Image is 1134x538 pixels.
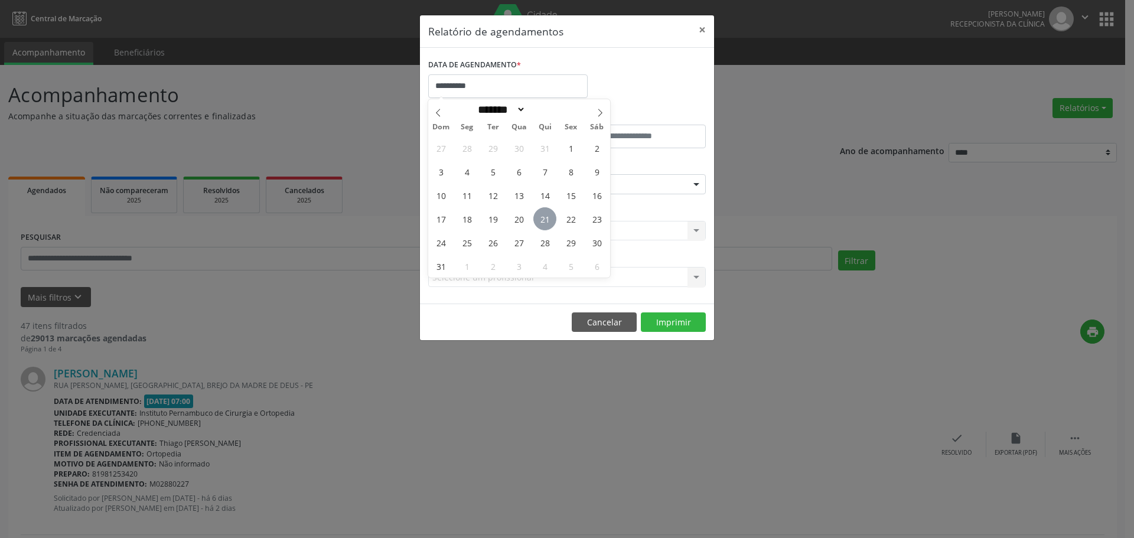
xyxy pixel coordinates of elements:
span: Agosto 16, 2025 [585,184,608,207]
span: Setembro 6, 2025 [585,255,608,278]
span: Sex [558,123,584,131]
span: Agosto 30, 2025 [585,231,608,254]
input: Year [526,103,565,116]
span: Agosto 25, 2025 [455,231,478,254]
span: Agosto 8, 2025 [559,160,582,183]
span: Setembro 5, 2025 [559,255,582,278]
button: Cancelar [572,312,637,332]
span: Agosto 5, 2025 [481,160,504,183]
span: Agosto 12, 2025 [481,184,504,207]
span: Sáb [584,123,610,131]
span: Agosto 6, 2025 [507,160,530,183]
span: Setembro 1, 2025 [455,255,478,278]
span: Agosto 23, 2025 [585,207,608,230]
span: Agosto 17, 2025 [429,207,452,230]
span: Agosto 7, 2025 [533,160,556,183]
span: Agosto 29, 2025 [559,231,582,254]
span: Agosto 21, 2025 [533,207,556,230]
span: Agosto 13, 2025 [507,184,530,207]
select: Month [474,103,526,116]
span: Agosto 15, 2025 [559,184,582,207]
span: Agosto 24, 2025 [429,231,452,254]
span: Agosto 2, 2025 [585,136,608,159]
button: Imprimir [641,312,706,332]
span: Agosto 26, 2025 [481,231,504,254]
label: DATA DE AGENDAMENTO [428,56,521,74]
span: Agosto 1, 2025 [559,136,582,159]
button: Close [690,15,714,44]
span: Agosto 11, 2025 [455,184,478,207]
span: Agosto 20, 2025 [507,207,530,230]
span: Julho 28, 2025 [455,136,478,159]
span: Agosto 9, 2025 [585,160,608,183]
span: Setembro 4, 2025 [533,255,556,278]
label: ATÉ [570,106,706,125]
span: Agosto 4, 2025 [455,160,478,183]
span: Agosto 28, 2025 [533,231,556,254]
span: Agosto 27, 2025 [507,231,530,254]
span: Agosto 10, 2025 [429,184,452,207]
span: Setembro 2, 2025 [481,255,504,278]
span: Julho 29, 2025 [481,136,504,159]
span: Agosto 18, 2025 [455,207,478,230]
h5: Relatório de agendamentos [428,24,563,39]
span: Agosto 22, 2025 [559,207,582,230]
span: Agosto 3, 2025 [429,160,452,183]
span: Agosto 19, 2025 [481,207,504,230]
span: Dom [428,123,454,131]
span: Julho 27, 2025 [429,136,452,159]
span: Seg [454,123,480,131]
span: Setembro 3, 2025 [507,255,530,278]
span: Julho 31, 2025 [533,136,556,159]
span: Qui [532,123,558,131]
span: Agosto 14, 2025 [533,184,556,207]
span: Ter [480,123,506,131]
span: Agosto 31, 2025 [429,255,452,278]
span: Julho 30, 2025 [507,136,530,159]
span: Qua [506,123,532,131]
